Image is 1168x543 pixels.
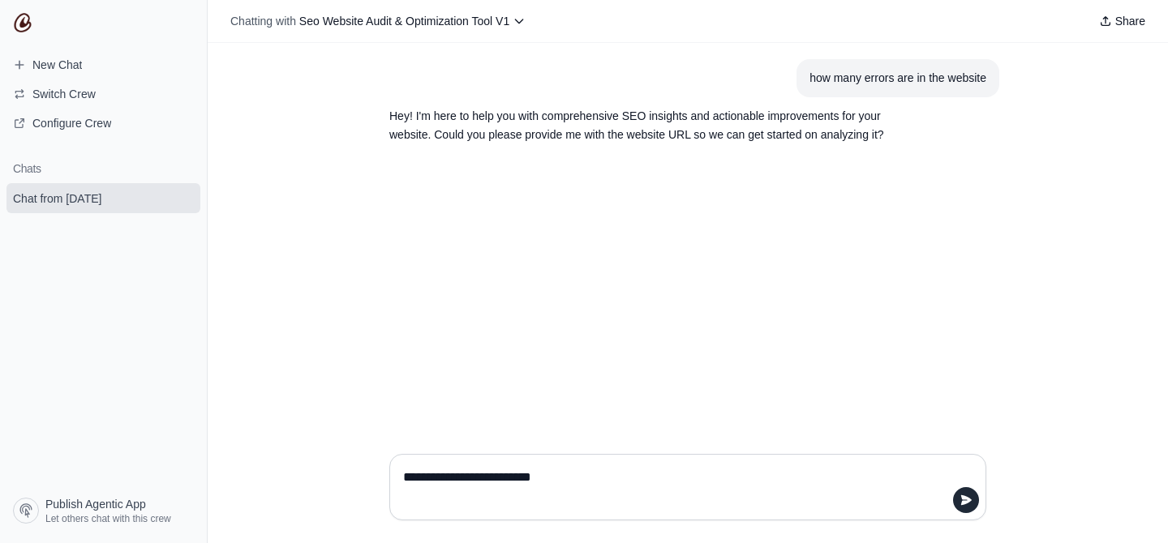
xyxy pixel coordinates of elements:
span: Publish Agentic App [45,496,146,512]
img: CrewAI Logo [13,13,32,32]
p: Hey! I'm here to help you with comprehensive SEO insights and actionable improvements for your we... [389,107,908,144]
a: Chat from [DATE] [6,183,200,213]
button: Share [1093,10,1152,32]
a: Publish Agentic App Let others chat with this crew [6,491,200,530]
span: Switch Crew [32,86,96,102]
span: Let others chat with this crew [45,512,171,525]
div: how many errors are in the website [809,69,986,88]
span: Chatting with [230,13,296,29]
a: Configure Crew [6,110,200,136]
button: Switch Crew [6,81,200,107]
span: Share [1115,13,1145,29]
span: New Chat [32,57,82,73]
a: New Chat [6,52,200,78]
section: User message [797,59,999,97]
span: Configure Crew [32,115,111,131]
button: Chatting with Seo Website Audit & Optimization Tool V1 [224,10,532,32]
section: Response [376,97,921,154]
span: Chat from [DATE] [13,190,101,207]
span: Seo Website Audit & Optimization Tool V1 [299,15,509,28]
